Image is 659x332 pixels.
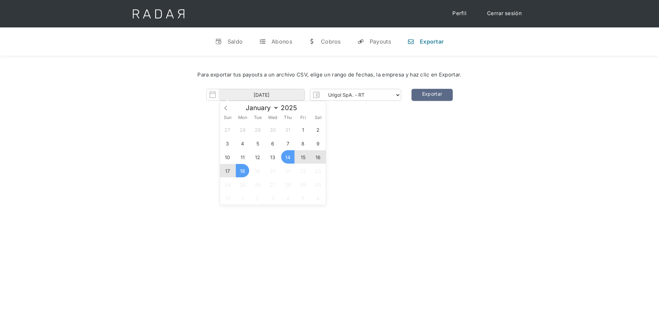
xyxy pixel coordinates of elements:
div: Abonos [271,38,292,45]
span: Wed [265,116,280,120]
span: Sat [311,116,326,120]
input: Year [279,104,303,112]
span: August 11, 2025 [236,150,249,164]
span: August 7, 2025 [281,137,294,150]
span: Thu [280,116,296,120]
div: Cobros [321,38,341,45]
span: August 20, 2025 [266,164,279,177]
div: t [259,38,266,45]
span: August 31, 2025 [221,191,234,205]
span: July 29, 2025 [251,123,264,136]
a: Perfil [446,7,473,20]
select: Month [242,104,279,112]
span: August 6, 2025 [266,137,279,150]
span: September 4, 2025 [281,191,294,205]
span: August 4, 2025 [236,137,249,150]
span: August 25, 2025 [236,178,249,191]
span: August 21, 2025 [281,164,294,177]
span: August 8, 2025 [296,137,310,150]
span: August 27, 2025 [266,178,279,191]
div: y [357,38,364,45]
span: September 1, 2025 [236,191,249,205]
span: August 24, 2025 [221,178,234,191]
span: August 2, 2025 [311,123,325,136]
div: Exportar [420,38,444,45]
span: Mon [235,116,250,120]
span: September 5, 2025 [296,191,310,205]
span: Fri [296,116,311,120]
span: August 5, 2025 [251,137,264,150]
span: September 2, 2025 [251,191,264,205]
div: Saldo [228,38,243,45]
form: Form [206,89,401,101]
span: August 26, 2025 [251,178,264,191]
span: August 15, 2025 [296,150,310,164]
span: August 29, 2025 [296,178,310,191]
span: August 16, 2025 [311,150,325,164]
span: Sun [220,116,235,120]
span: August 10, 2025 [221,150,234,164]
span: August 17, 2025 [221,164,234,177]
span: July 30, 2025 [266,123,279,136]
span: September 6, 2025 [311,191,325,205]
span: August 18, 2025 [236,164,249,177]
span: August 22, 2025 [296,164,310,177]
span: August 28, 2025 [281,178,294,191]
span: August 23, 2025 [311,164,325,177]
div: w [309,38,315,45]
span: Tue [250,116,265,120]
div: Payouts [370,38,391,45]
span: August 30, 2025 [311,178,325,191]
span: August 13, 2025 [266,150,279,164]
span: July 31, 2025 [281,123,294,136]
span: July 28, 2025 [236,123,249,136]
div: v [215,38,222,45]
span: August 3, 2025 [221,137,234,150]
a: Cerrar sesión [480,7,529,20]
span: September 3, 2025 [266,191,279,205]
div: n [407,38,414,45]
span: August 19, 2025 [251,164,264,177]
a: Exportar [412,89,453,101]
span: July 27, 2025 [221,123,234,136]
span: August 9, 2025 [311,137,325,150]
div: Para exportar tus payouts a un archivo CSV, elige un rango de fechas, la empresa y haz clic en Ex... [21,71,638,79]
span: August 12, 2025 [251,150,264,164]
span: August 14, 2025 [281,150,294,164]
span: August 1, 2025 [296,123,310,136]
